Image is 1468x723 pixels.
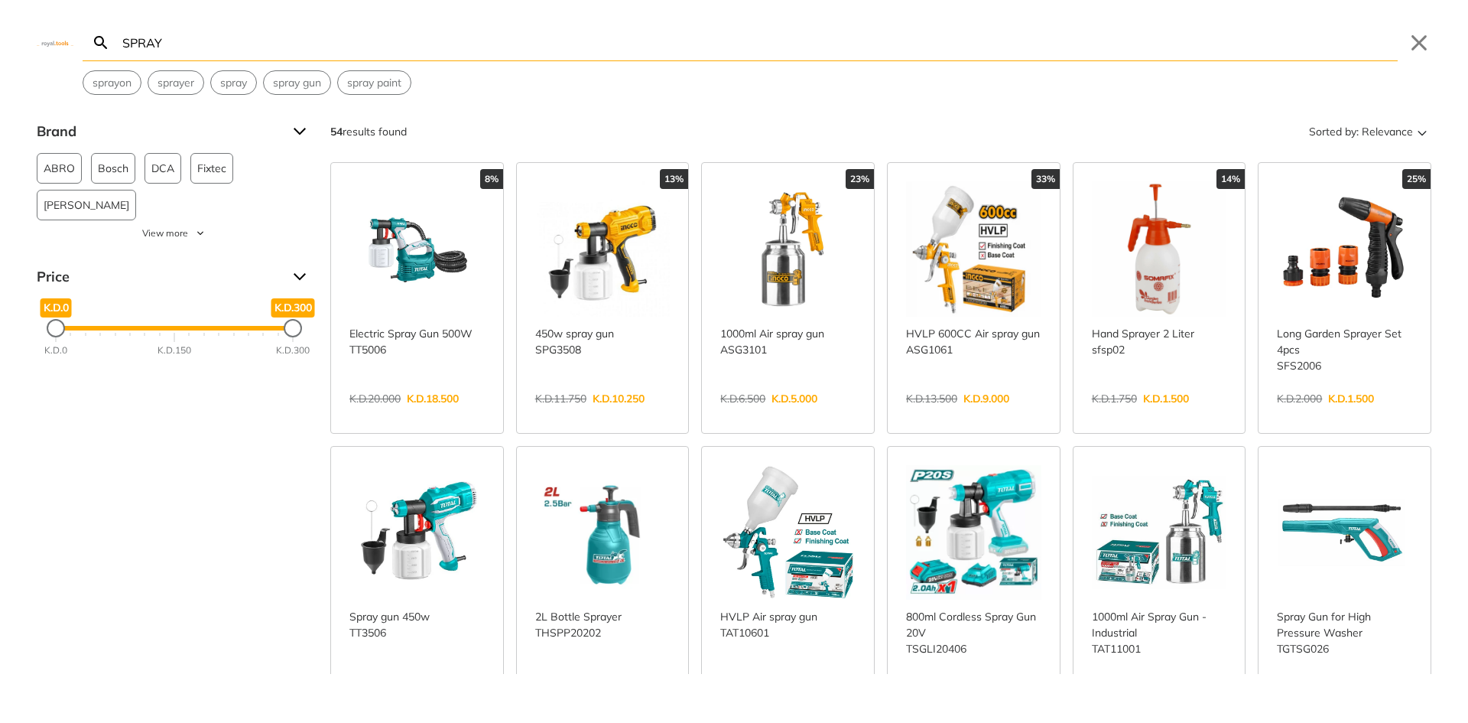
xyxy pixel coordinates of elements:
[1362,119,1413,144] span: Relevance
[37,190,136,220] button: [PERSON_NAME]
[92,34,110,52] svg: Search
[480,169,503,189] div: 8%
[47,319,65,337] div: Minimum Price
[83,70,141,95] div: Suggestion: sprayon
[210,70,257,95] div: Suggestion: spray
[158,344,191,357] div: K.D.150
[263,70,331,95] div: Suggestion: spray gun
[93,75,132,91] span: sprayon
[330,119,407,144] div: results found
[197,154,226,183] span: Fixtec
[276,344,310,357] div: K.D.300
[44,191,129,220] span: [PERSON_NAME]
[151,154,174,183] span: DCA
[1407,31,1431,55] button: Close
[220,75,247,91] span: spray
[37,265,281,289] span: Price
[190,153,233,184] button: Fixtec
[44,154,75,183] span: ABRO
[37,226,312,240] button: View more
[330,125,343,138] strong: 54
[37,153,82,184] button: ABRO
[37,119,281,144] span: Brand
[1031,169,1060,189] div: 33%
[284,319,302,337] div: Maximum Price
[1413,122,1431,141] svg: Sort
[37,39,73,46] img: Close
[1402,169,1431,189] div: 25%
[347,75,401,91] span: spray paint
[119,24,1398,60] input: Search…
[158,75,194,91] span: sprayer
[98,154,128,183] span: Bosch
[211,71,256,94] button: Select suggestion: spray
[142,226,188,240] span: View more
[83,71,141,94] button: Select suggestion: sprayon
[148,70,204,95] div: Suggestion: sprayer
[273,75,321,91] span: spray gun
[145,153,181,184] button: DCA
[91,153,135,184] button: Bosch
[1306,119,1431,144] button: Sorted by:Relevance Sort
[264,71,330,94] button: Select suggestion: spray gun
[1216,169,1245,189] div: 14%
[338,71,411,94] button: Select suggestion: spray paint
[148,71,203,94] button: Select suggestion: sprayer
[44,344,67,357] div: K.D.0
[846,169,874,189] div: 23%
[337,70,411,95] div: Suggestion: spray paint
[660,169,688,189] div: 13%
